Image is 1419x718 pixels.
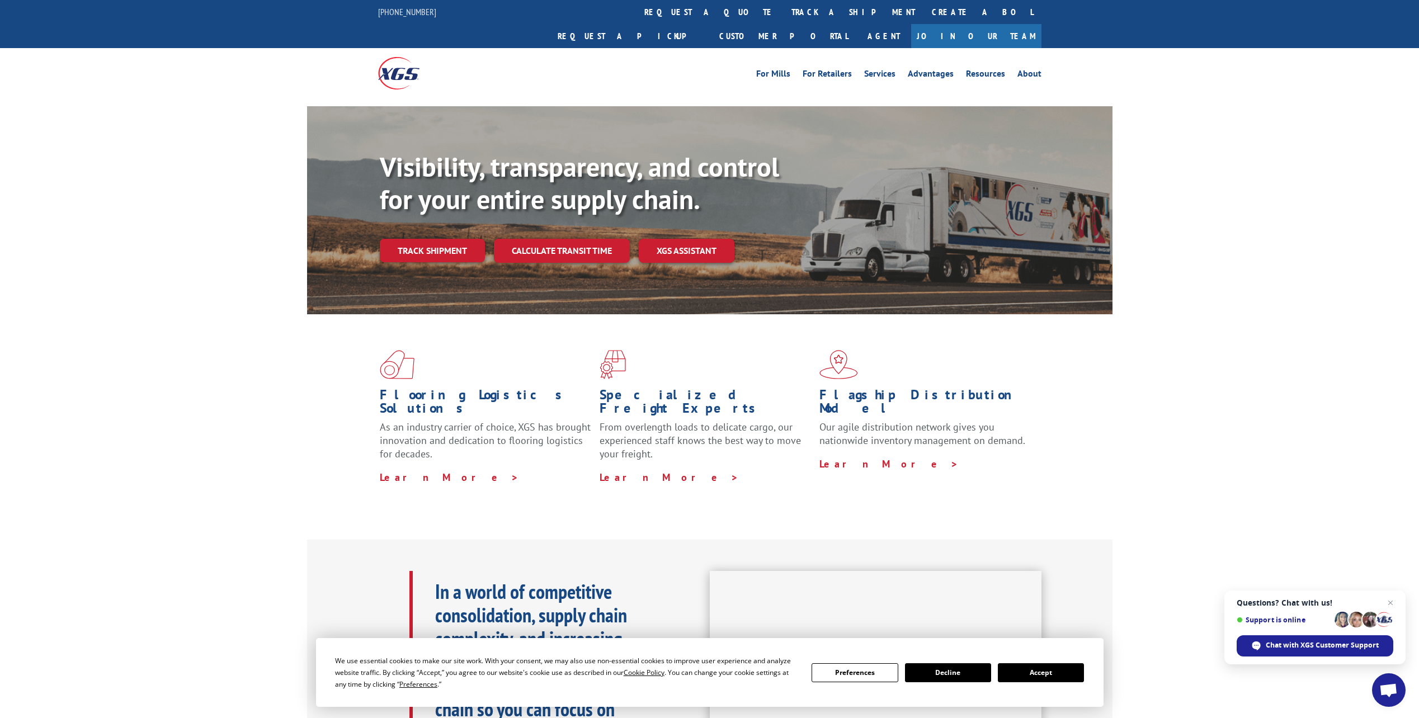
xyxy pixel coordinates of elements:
span: Close chat [1384,596,1397,610]
a: For Mills [756,69,790,82]
div: Open chat [1372,673,1406,707]
a: Services [864,69,895,82]
a: Resources [966,69,1005,82]
a: Agent [856,24,911,48]
a: About [1017,69,1041,82]
img: xgs-icon-flagship-distribution-model-red [819,350,858,379]
button: Preferences [812,663,898,682]
span: Questions? Chat with us! [1237,598,1393,607]
img: xgs-icon-total-supply-chain-intelligence-red [380,350,414,379]
a: Track shipment [380,239,485,262]
a: [PHONE_NUMBER] [378,6,436,17]
a: XGS ASSISTANT [639,239,734,263]
div: Cookie Consent Prompt [316,638,1104,707]
h1: Flooring Logistics Solutions [380,388,591,421]
a: Calculate transit time [494,239,630,263]
b: Visibility, transparency, and control for your entire supply chain. [380,149,779,216]
div: Chat with XGS Customer Support [1237,635,1393,656]
img: xgs-icon-focused-on-flooring-red [600,350,626,379]
button: Accept [998,663,1084,682]
a: Learn More > [380,471,519,484]
h1: Specialized Freight Experts [600,388,811,421]
div: We use essential cookies to make our site work. With your consent, we may also use non-essential ... [335,655,798,690]
a: Advantages [908,69,954,82]
a: Join Our Team [911,24,1041,48]
span: Cookie Policy [624,668,664,677]
span: Our agile distribution network gives you nationwide inventory management on demand. [819,421,1025,447]
span: Chat with XGS Customer Support [1266,640,1379,650]
span: Preferences [399,679,437,689]
h1: Flagship Distribution Model [819,388,1031,421]
span: Support is online [1237,616,1331,624]
a: Request a pickup [549,24,711,48]
p: From overlength loads to delicate cargo, our experienced staff knows the best way to move your fr... [600,421,811,470]
a: Learn More > [819,457,959,470]
a: For Retailers [803,69,852,82]
a: Customer Portal [711,24,856,48]
span: As an industry carrier of choice, XGS has brought innovation and dedication to flooring logistics... [380,421,591,460]
a: Learn More > [600,471,739,484]
button: Decline [905,663,991,682]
